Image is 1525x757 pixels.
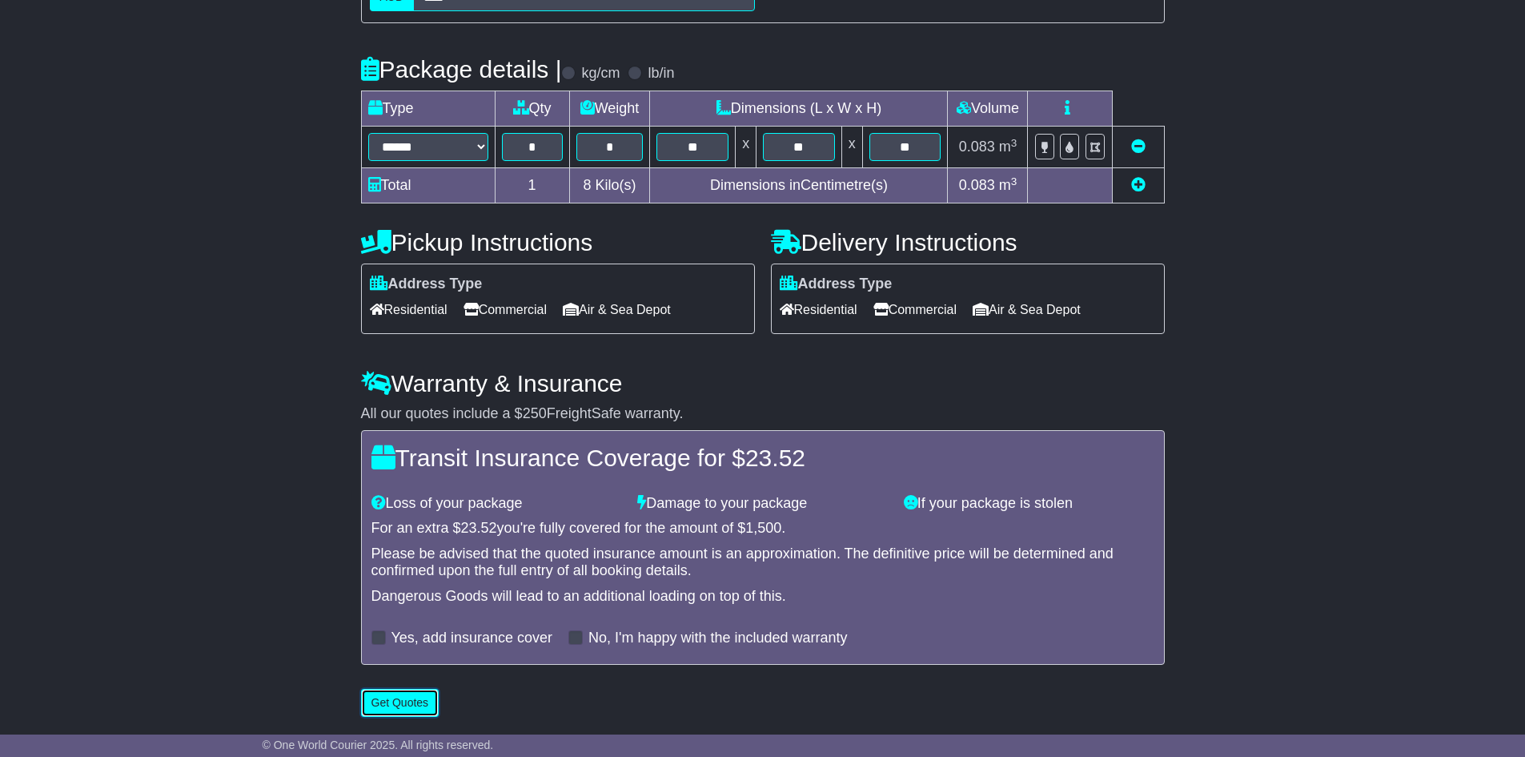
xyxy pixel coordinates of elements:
[999,139,1017,155] span: m
[1011,175,1017,187] sup: 3
[495,168,569,203] td: 1
[569,168,650,203] td: Kilo(s)
[361,229,755,256] h4: Pickup Instructions
[1131,139,1146,155] a: Remove this item
[461,520,497,536] span: 23.52
[361,370,1165,397] h4: Warranty & Insurance
[464,297,547,322] span: Commercial
[581,65,620,83] label: kg/cm
[745,445,805,471] span: 23.52
[999,177,1017,193] span: m
[959,177,995,193] span: 0.083
[1011,137,1017,149] sup: 3
[371,520,1154,538] div: For an extra $ you're fully covered for the amount of $ .
[370,297,447,322] span: Residential
[361,56,562,83] h4: Package details |
[569,91,650,127] td: Weight
[563,297,671,322] span: Air & Sea Depot
[745,520,781,536] span: 1,500
[780,276,893,293] label: Address Type
[650,91,948,127] td: Dimensions (L x W x H)
[650,168,948,203] td: Dimensions in Centimetre(s)
[361,91,495,127] td: Type
[495,91,569,127] td: Qty
[361,405,1165,423] div: All our quotes include a $ FreightSafe warranty.
[629,495,896,513] div: Damage to your package
[873,297,957,322] span: Commercial
[841,127,862,168] td: x
[583,177,591,193] span: 8
[361,168,495,203] td: Total
[771,229,1165,256] h4: Delivery Instructions
[959,139,995,155] span: 0.083
[391,630,552,647] label: Yes, add insurance cover
[896,495,1162,513] div: If your package is stolen
[588,630,848,647] label: No, I'm happy with the included warranty
[363,495,630,513] div: Loss of your package
[371,546,1154,580] div: Please be advised that the quoted insurance amount is an approximation. The definitive price will...
[1131,177,1146,193] a: Add new item
[361,689,439,717] button: Get Quotes
[973,297,1081,322] span: Air & Sea Depot
[736,127,756,168] td: x
[263,739,494,751] span: © One World Courier 2025. All rights reserved.
[370,276,483,293] label: Address Type
[371,445,1154,471] h4: Transit Insurance Coverage for $
[523,405,547,421] span: 250
[648,65,674,83] label: lb/in
[371,588,1154,606] div: Dangerous Goods will lead to an additional loading on top of this.
[948,91,1028,127] td: Volume
[780,297,857,322] span: Residential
